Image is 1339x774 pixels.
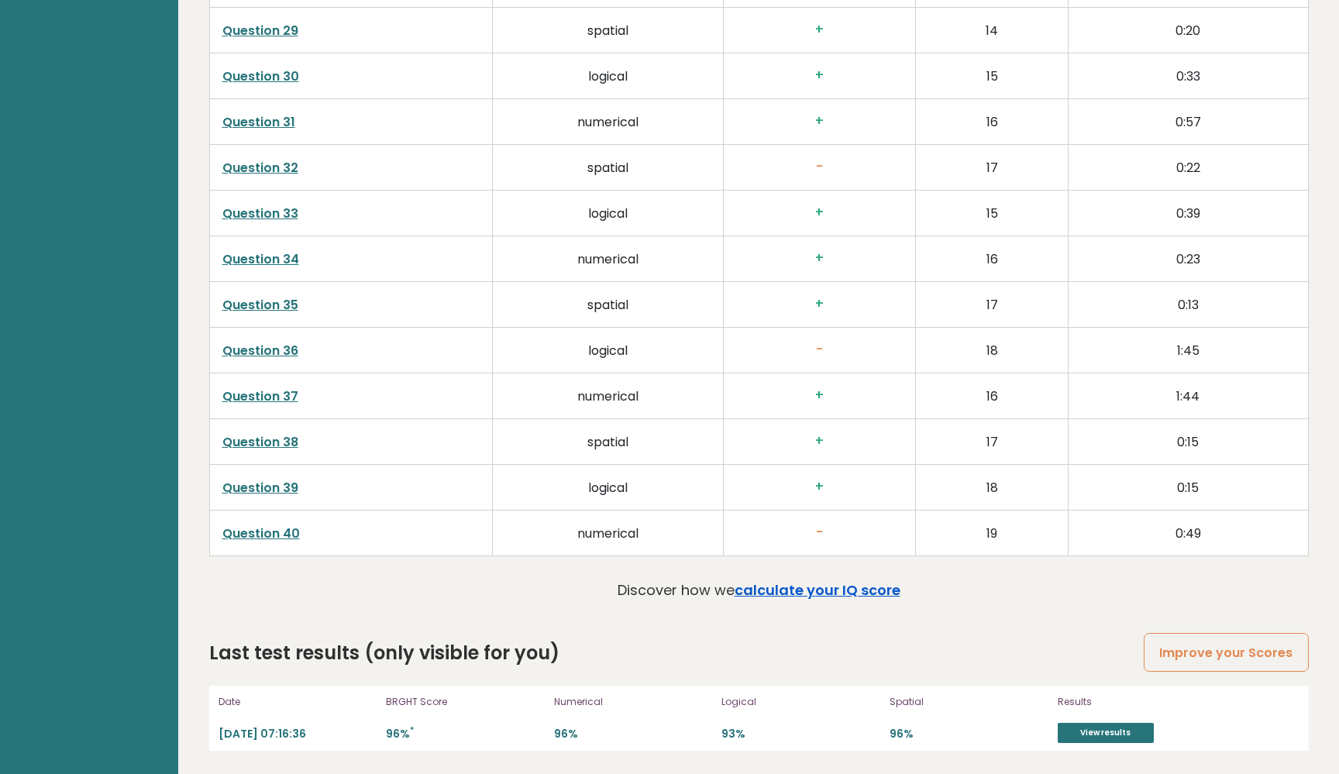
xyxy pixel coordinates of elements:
[916,327,1069,373] td: 18
[721,727,880,741] p: 93%
[1069,510,1308,556] td: 0:49
[222,525,300,542] a: Question 40
[492,281,724,327] td: spatial
[736,113,903,129] h3: +
[736,205,903,221] h3: +
[736,22,903,38] h3: +
[916,53,1069,98] td: 15
[916,464,1069,510] td: 18
[916,281,1069,327] td: 17
[916,7,1069,53] td: 14
[222,479,298,497] a: Question 39
[222,67,299,85] a: Question 30
[222,159,298,177] a: Question 32
[1069,190,1308,236] td: 0:39
[916,236,1069,281] td: 16
[209,639,559,667] h2: Last test results (only visible for you)
[916,98,1069,144] td: 16
[492,236,724,281] td: numerical
[736,433,903,449] h3: +
[219,727,377,741] p: [DATE] 07:16:36
[554,695,713,709] p: Numerical
[386,695,545,709] p: BRGHT Score
[492,98,724,144] td: numerical
[222,250,299,268] a: Question 34
[1058,723,1154,743] a: View results
[916,144,1069,190] td: 17
[554,727,713,741] p: 96%
[222,387,298,405] a: Question 37
[736,342,903,358] h3: -
[492,373,724,418] td: numerical
[736,159,903,175] h3: -
[736,250,903,267] h3: +
[219,695,377,709] p: Date
[492,418,724,464] td: spatial
[736,67,903,84] h3: +
[492,464,724,510] td: logical
[1069,418,1308,464] td: 0:15
[890,695,1048,709] p: Spatial
[222,296,298,314] a: Question 35
[916,418,1069,464] td: 17
[492,190,724,236] td: logical
[721,695,880,709] p: Logical
[916,190,1069,236] td: 15
[618,580,900,600] p: Discover how we
[1069,236,1308,281] td: 0:23
[1069,98,1308,144] td: 0:57
[736,479,903,495] h3: +
[386,727,545,741] p: 96%
[1058,695,1220,709] p: Results
[492,510,724,556] td: numerical
[492,53,724,98] td: logical
[890,727,1048,741] p: 96%
[1069,373,1308,418] td: 1:44
[222,433,298,451] a: Question 38
[222,342,298,359] a: Question 36
[492,327,724,373] td: logical
[222,22,298,40] a: Question 29
[916,510,1069,556] td: 19
[1069,144,1308,190] td: 0:22
[736,525,903,541] h3: -
[1144,633,1308,673] a: Improve your Scores
[222,205,298,222] a: Question 33
[916,373,1069,418] td: 16
[1069,281,1308,327] td: 0:13
[492,144,724,190] td: spatial
[1069,53,1308,98] td: 0:33
[735,580,900,600] a: calculate your IQ score
[492,7,724,53] td: spatial
[1069,327,1308,373] td: 1:45
[736,296,903,312] h3: +
[1069,464,1308,510] td: 0:15
[736,387,903,404] h3: +
[1069,7,1308,53] td: 0:20
[222,113,295,131] a: Question 31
